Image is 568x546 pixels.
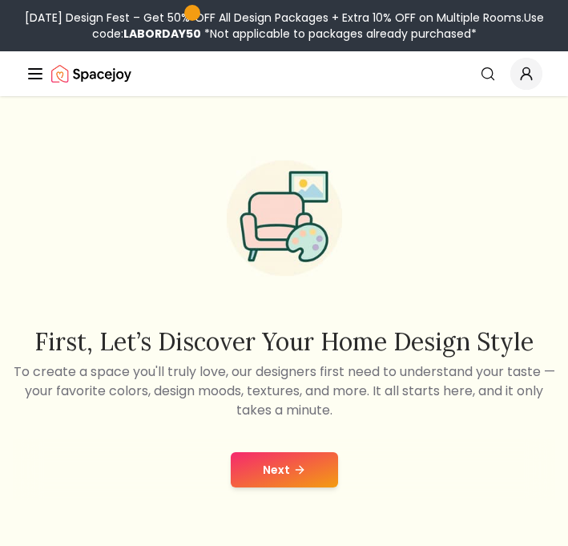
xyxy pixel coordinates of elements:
div: [DATE] Design Fest – Get 50% OFF All Design Packages + Extra 10% OFF on Multiple Rooms. [6,10,562,42]
img: Start Style Quiz Illustration [207,141,361,295]
nav: Global [26,51,542,96]
button: Next [231,452,338,487]
span: Use code: [92,10,544,42]
b: LABORDAY50 [123,26,201,42]
img: Spacejoy Logo [51,58,131,90]
a: Spacejoy [51,58,131,90]
p: To create a space you'll truly love, our designers first need to understand your taste — your fav... [13,362,555,420]
h2: First, let’s discover your home design style [13,327,555,356]
span: *Not applicable to packages already purchased* [201,26,477,42]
